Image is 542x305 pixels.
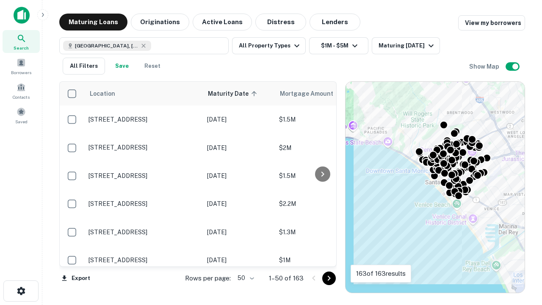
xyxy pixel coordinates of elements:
p: [DATE] [207,255,271,265]
p: [STREET_ADDRESS] [88,200,199,208]
button: Reset [139,58,166,75]
div: 0 0 [346,82,525,293]
span: Contacts [13,94,30,100]
span: Borrowers [11,69,31,76]
button: Maturing Loans [59,14,127,30]
button: Maturing [DATE] [372,37,440,54]
p: $2M [279,143,364,152]
span: Location [89,89,115,99]
p: 163 of 163 results [356,269,406,279]
button: [GEOGRAPHIC_DATA], [GEOGRAPHIC_DATA], [GEOGRAPHIC_DATA] [59,37,229,54]
p: [STREET_ADDRESS] [88,256,199,264]
p: [DATE] [207,171,271,180]
button: Active Loans [193,14,252,30]
a: Search [3,30,40,53]
span: [GEOGRAPHIC_DATA], [GEOGRAPHIC_DATA], [GEOGRAPHIC_DATA] [75,42,138,50]
button: Originations [131,14,189,30]
th: Mortgage Amount [275,82,368,105]
p: [STREET_ADDRESS] [88,144,199,151]
th: Maturity Date [203,82,275,105]
p: Rows per page: [185,273,231,283]
p: [DATE] [207,199,271,208]
a: Contacts [3,79,40,102]
p: [DATE] [207,227,271,237]
p: $1.5M [279,171,364,180]
button: All Property Types [232,37,306,54]
button: Distress [255,14,306,30]
p: [DATE] [207,143,271,152]
h6: Show Map [469,62,501,71]
button: Go to next page [322,272,336,285]
p: $2.2M [279,199,364,208]
p: $1.3M [279,227,364,237]
span: Mortgage Amount [280,89,344,99]
p: [STREET_ADDRESS] [88,172,199,180]
div: 50 [234,272,255,284]
span: Maturity Date [208,89,260,99]
span: Search [14,44,29,51]
button: All Filters [63,58,105,75]
p: [STREET_ADDRESS] [88,228,199,236]
a: Saved [3,104,40,127]
th: Location [84,82,203,105]
div: Maturing [DATE] [379,41,436,51]
button: Save your search to get updates of matches that match your search criteria. [108,58,135,75]
a: Borrowers [3,55,40,78]
p: $1M [279,255,364,265]
button: $1M - $5M [309,37,368,54]
button: Lenders [310,14,360,30]
img: capitalize-icon.png [14,7,30,24]
p: 1–50 of 163 [269,273,304,283]
p: [STREET_ADDRESS] [88,116,199,123]
button: Export [59,272,92,285]
p: $1.5M [279,115,364,124]
span: Saved [15,118,28,125]
p: [DATE] [207,115,271,124]
a: View my borrowers [458,15,525,30]
iframe: Chat Widget [500,237,542,278]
